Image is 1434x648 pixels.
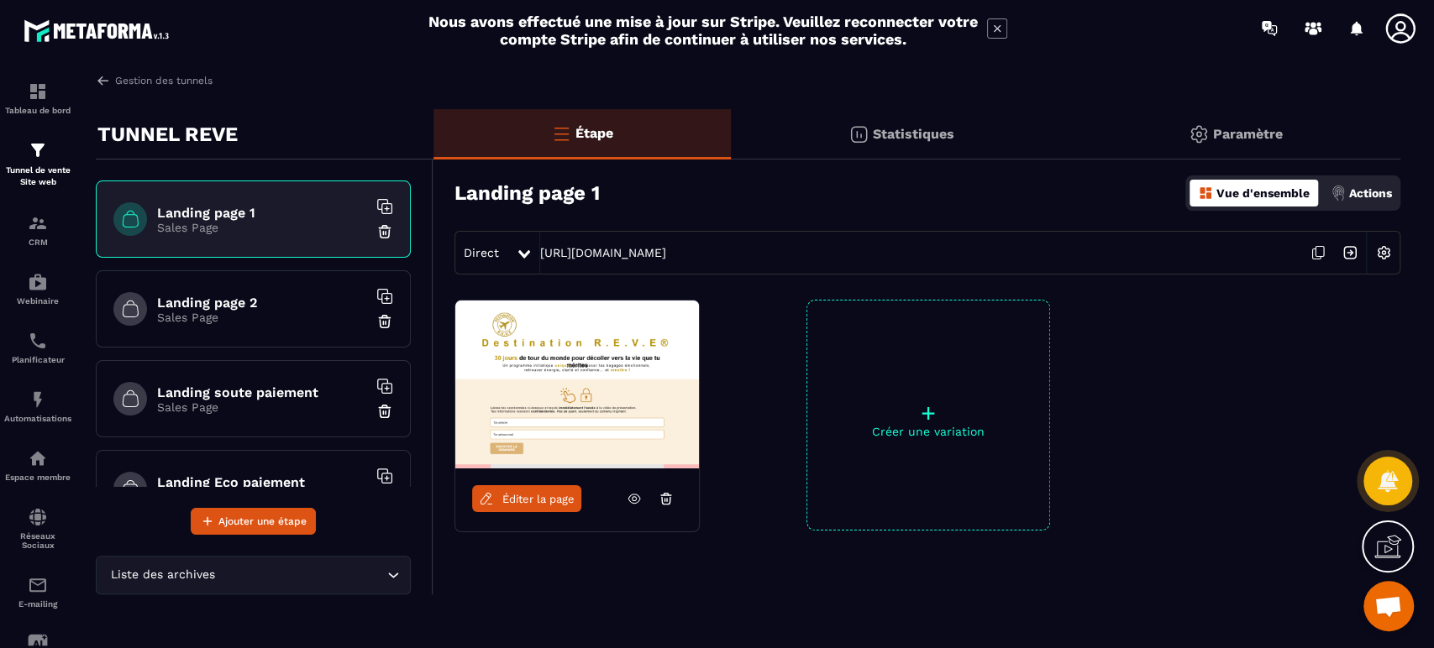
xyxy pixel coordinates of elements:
[807,425,1049,438] p: Créer une variation
[1331,186,1346,201] img: actions.d6e523a2.png
[96,73,213,88] a: Gestion des tunnels
[551,123,571,144] img: bars-o.4a397970.svg
[28,140,48,160] img: formation
[4,296,71,306] p: Webinaire
[1349,186,1392,200] p: Actions
[848,124,869,144] img: stats.20deebd0.svg
[376,403,393,420] img: trash
[28,448,48,468] img: automations
[218,513,307,530] span: Ajouter une étape
[472,485,581,512] a: Éditer la page
[24,15,175,46] img: logo
[191,508,316,535] button: Ajouter une étape
[28,575,48,595] img: email
[4,494,71,562] a: social-networksocial-networkRéseaux Sociaux
[28,81,48,102] img: formation
[4,106,71,115] p: Tableau de bord
[376,313,393,330] img: trash
[28,213,48,233] img: formation
[4,128,71,201] a: formationformationTunnel de vente Site web
[4,201,71,259] a: formationformationCRM
[455,300,699,468] img: image
[4,377,71,436] a: automationsautomationsAutomatisations
[4,259,71,318] a: automationsautomationsWebinaire
[4,562,71,621] a: emailemailE-mailing
[218,566,383,584] input: Search for option
[4,436,71,494] a: automationsautomationsEspace membre
[4,531,71,550] p: Réseaux Sociaux
[575,125,613,141] p: Étape
[157,311,367,324] p: Sales Page
[28,507,48,527] img: social-network
[807,401,1049,425] p: +
[157,400,367,414] p: Sales Page
[96,556,411,594] div: Search for option
[97,118,238,151] p: TUNNEL REVE
[1334,237,1366,269] img: arrow-next.bcc2205e.svg
[454,181,600,205] h3: Landing page 1
[1198,186,1213,201] img: dashboard-orange.40269519.svg
[4,238,71,247] p: CRM
[157,221,367,234] p: Sales Page
[157,384,367,400] h6: Landing soute paiement
[4,355,71,364] p: Planificateur
[873,126,954,142] p: Statistiques
[1363,581,1414,631] div: Ouvrir le chat
[157,205,367,221] h6: Landing page 1
[107,566,218,584] span: Liste des archives
[157,295,367,311] h6: Landing page 2
[28,331,48,351] img: scheduler
[4,165,71,188] p: Tunnel de vente Site web
[28,272,48,292] img: automations
[28,389,48,410] img: automations
[428,13,979,48] h2: Nous avons effectué une mise à jour sur Stripe. Veuillez reconnecter votre compte Stripe afin de ...
[4,318,71,377] a: schedulerschedulerPlanificateur
[4,69,71,128] a: formationformationTableau de bord
[4,599,71,609] p: E-mailing
[502,493,575,505] span: Éditer la page
[157,474,367,490] h6: Landing Eco paiement
[540,246,666,259] a: [URL][DOMAIN_NAME]
[1213,126,1283,142] p: Paramètre
[4,414,71,423] p: Automatisations
[1216,186,1310,200] p: Vue d'ensemble
[464,246,499,259] span: Direct
[96,73,111,88] img: arrow
[376,223,393,240] img: trash
[4,473,71,482] p: Espace membre
[1189,124,1209,144] img: setting-gr.5f69749f.svg
[1368,237,1400,269] img: setting-w.858f3a88.svg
